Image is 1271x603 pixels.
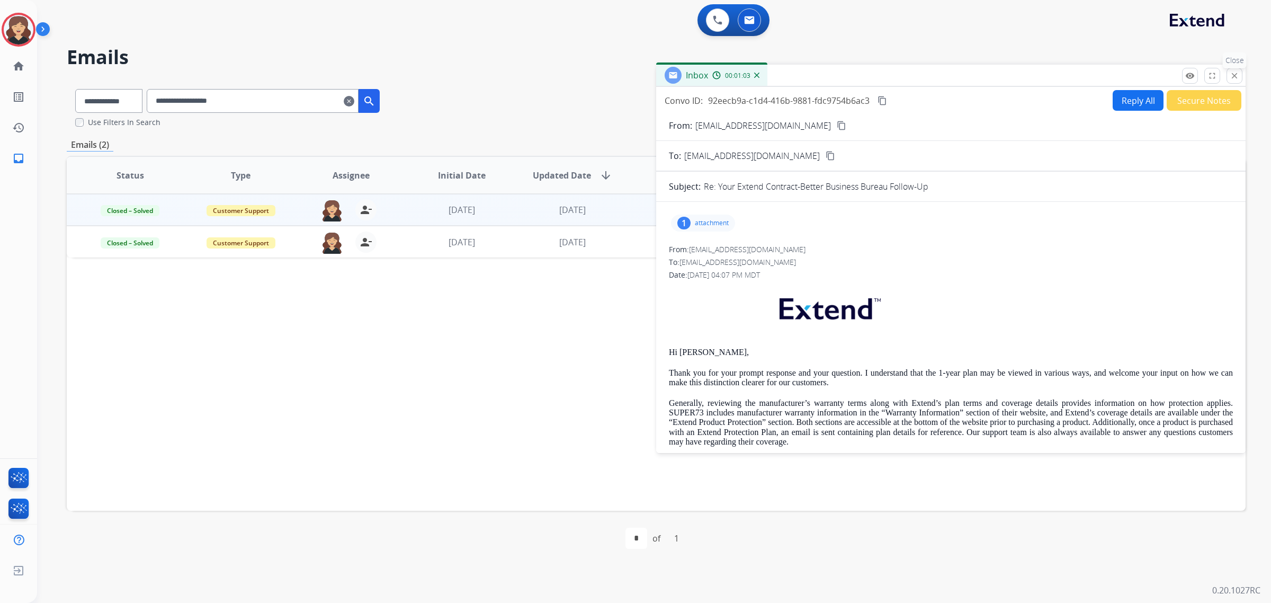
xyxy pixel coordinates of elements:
div: To: [669,257,1233,268]
mat-icon: remove_red_eye [1185,71,1195,81]
mat-icon: person_remove [360,203,372,216]
p: To: [669,149,681,162]
div: 1 [666,528,687,549]
mat-icon: history [12,121,25,134]
span: [EMAIL_ADDRESS][DOMAIN_NAME] [689,244,805,254]
span: [DATE] [559,204,586,216]
p: attachment [695,219,729,227]
img: avatar [4,15,33,45]
span: [EMAIL_ADDRESS][DOMAIN_NAME] [684,149,820,162]
mat-icon: close [1230,71,1239,81]
span: Initial Date [438,169,486,182]
span: Closed – Solved [101,205,159,216]
p: Convo ID: [665,94,703,107]
span: Customer Support [207,205,275,216]
p: [EMAIL_ADDRESS][DOMAIN_NAME] [695,119,831,132]
span: Inbox [686,69,708,81]
mat-icon: arrow_downward [599,169,612,182]
img: extend.png [766,286,891,327]
mat-icon: content_copy [878,96,887,105]
mat-icon: content_copy [837,121,846,130]
div: of [652,532,660,545]
button: Close [1227,68,1242,84]
p: 0.20.1027RC [1212,584,1260,597]
h2: Emails [67,47,1246,68]
p: Close [1223,52,1247,68]
span: [DATE] [449,236,475,248]
img: agent-avatar [321,199,343,221]
mat-icon: clear [344,95,354,108]
span: Updated Date [533,169,591,182]
span: 92eecb9a-c1d4-416b-9881-fdc9754b6ac3 [708,95,870,107]
span: [EMAIL_ADDRESS][DOMAIN_NAME] [679,257,796,267]
img: agent-avatar [321,232,343,254]
p: Hi [PERSON_NAME], [669,348,1233,357]
button: Secure Notes [1167,90,1241,111]
div: From: [669,244,1233,255]
span: 00:01:03 [725,72,750,80]
p: Thank you for your prompt response and your question. I understand that the 1-year plan may be vi... [669,368,1233,388]
p: Generally, reviewing the manufacturer’s warranty terms along with Extend’s plan terms and coverag... [669,398,1233,447]
mat-icon: fullscreen [1207,71,1217,81]
p: From: [669,119,692,132]
mat-icon: inbox [12,152,25,165]
span: Customer Support [207,237,275,249]
label: Use Filters In Search [88,117,160,128]
mat-icon: person_remove [360,236,372,249]
span: Closed – Solved [101,237,159,249]
p: Subject: [669,180,701,193]
span: Assignee [333,169,370,182]
span: [DATE] [449,204,475,216]
mat-icon: list_alt [12,91,25,103]
p: Re: Your Extend Contract-Better Business Bureau Follow-Up [704,180,928,193]
div: Date: [669,270,1233,280]
button: Reply All [1113,90,1163,111]
mat-icon: home [12,60,25,73]
span: Type [231,169,250,182]
div: 1 [677,217,691,229]
span: [DATE] 04:07 PM MDT [687,270,760,280]
mat-icon: search [363,95,375,108]
p: Emails (2) [67,138,113,152]
span: Status [117,169,144,182]
span: [DATE] [559,236,586,248]
mat-icon: content_copy [826,151,835,161]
